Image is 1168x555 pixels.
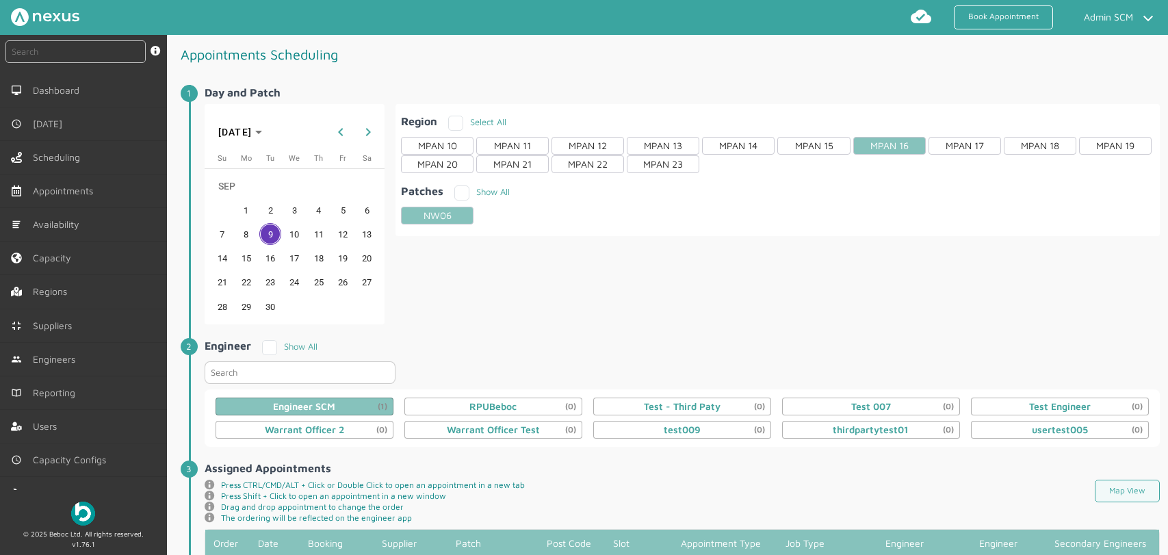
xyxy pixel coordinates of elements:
button: Previous month [327,118,354,146]
div: MPAN 11 [476,137,549,155]
span: Appointments [33,185,99,196]
span: 17 [284,248,306,270]
img: user-left-menu.svg [11,421,22,432]
div: MPAN 12 [551,137,624,155]
button: September 6, 2025 [355,198,379,222]
span: 25 [308,272,330,294]
span: 9 [259,223,281,245]
span: 24 [284,272,306,294]
img: md-contract.svg [11,320,22,331]
h2: Engineer [205,339,251,352]
small: (0) [943,425,959,435]
div: MPAN 19 [1079,137,1152,155]
small: (0) [565,402,582,411]
div: MPAN 21 [476,155,549,173]
span: Capacity Configs [33,454,112,465]
button: September 11, 2025 [307,222,330,246]
button: Choose month and year [213,120,268,144]
span: Press CTRL/CMD/ALT + Click or Double Click to open an appointment in a new tab [221,480,525,491]
span: 15 [235,248,257,270]
span: Reporting [33,387,81,398]
img: md-list.svg [11,219,22,230]
img: md-people.svg [11,354,22,365]
button: September 10, 2025 [283,222,307,246]
span: 3 [284,199,306,221]
span: 14 [211,248,233,270]
span: 16 [259,248,281,270]
span: 1 [235,199,257,221]
button: September 15, 2025 [234,246,258,270]
span: 19 [332,248,354,270]
button: September 28, 2025 [210,295,234,319]
small: (0) [376,425,393,435]
button: September 4, 2025 [307,198,330,222]
img: Nexus [11,8,79,26]
span: Scheduling [33,152,86,163]
span: 4 [308,199,330,221]
span: 28 [211,296,233,318]
button: September 16, 2025 [258,246,282,270]
img: md-desktop.svg [11,85,22,96]
button: September 1, 2025 [234,198,258,222]
div: thirdpartytest01@beboc.co.uk [833,424,909,435]
div: warrantofficer@gmail.com [447,424,540,435]
button: September 22, 2025 [234,270,258,294]
span: Tu [266,154,274,163]
span: 18 [308,248,330,270]
span: 13 [356,223,378,245]
img: md-book.svg [11,387,22,398]
span: 8 [235,223,257,245]
h1: Appointments Scheduling [181,40,676,68]
small: (0) [754,402,770,411]
div: MPAN 13 [627,137,699,155]
button: Next month [354,118,382,146]
div: MPAN 15 [777,137,850,155]
button: September 27, 2025 [355,270,379,294]
button: September 29, 2025 [234,295,258,319]
span: 29 [235,296,257,318]
span: Mo [241,154,252,163]
input: Search [205,361,395,384]
div: scmwarehouse52@gmail.com [469,401,517,412]
div: MPAN 22 [551,155,624,173]
span: [DATE] [218,127,252,138]
span: 10 [284,223,306,245]
small: (0) [565,425,582,435]
img: md-time.svg [11,118,22,129]
div: test009@beboc.co.uk [664,424,701,435]
div: MPAN 23 [627,155,699,173]
button: September 26, 2025 [330,270,354,294]
img: md-cloud-done.svg [910,5,932,27]
span: Dashboard [33,85,85,96]
img: md-build.svg [11,488,22,499]
label: Show All [454,186,510,197]
span: Configurations [33,488,101,499]
button: September 21, 2025 [210,270,234,294]
div: warrantofficer2@gmail.com [265,424,344,435]
span: Regions [33,286,73,297]
button: September 19, 2025 [330,246,354,270]
h2: Day and Patch ️️️ [205,86,1160,99]
span: 30 [259,296,281,318]
button: September 2, 2025 [258,198,282,222]
span: Fr [339,154,346,163]
button: September 30, 2025 [258,295,282,319]
span: [DATE] [33,118,68,129]
h2: Assigned Appointments ️️️ [205,462,1160,474]
small: (0) [754,425,770,435]
button: September 7, 2025 [210,222,234,246]
button: September 3, 2025 [283,198,307,222]
span: 23 [259,272,281,294]
button: September 18, 2025 [307,246,330,270]
button: September 23, 2025 [258,270,282,294]
span: 11 [308,223,330,245]
a: Map View [1095,485,1160,495]
button: Map View [1095,480,1160,502]
small: (1) [378,402,393,411]
small: (0) [1132,402,1148,411]
button: September 17, 2025 [283,246,307,270]
span: 26 [332,272,354,294]
button: September 5, 2025 [330,198,354,222]
small: (0) [1132,425,1148,435]
span: 2 [259,199,281,221]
